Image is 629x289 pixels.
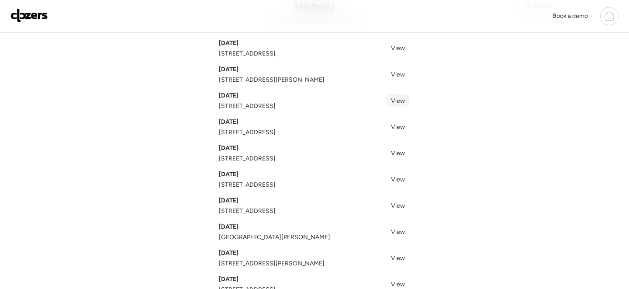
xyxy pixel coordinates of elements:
[391,281,405,288] span: View
[10,8,48,22] img: Logo
[391,254,405,262] span: View
[391,176,405,183] span: View
[219,259,325,268] span: [STREET_ADDRESS][PERSON_NAME]
[219,102,276,111] span: [STREET_ADDRESS]
[386,120,410,133] a: View
[219,154,276,163] span: [STREET_ADDRESS]
[219,181,276,189] span: [STREET_ADDRESS]
[219,65,238,74] span: [DATE]
[219,196,238,205] span: [DATE]
[386,68,410,80] a: View
[391,202,405,209] span: View
[386,146,410,159] a: View
[219,76,325,84] span: [STREET_ADDRESS][PERSON_NAME]
[553,12,588,20] span: Book a demo
[391,71,405,78] span: View
[386,42,410,54] a: View
[386,199,410,212] a: View
[219,39,238,48] span: [DATE]
[219,207,276,216] span: [STREET_ADDRESS]
[219,249,238,258] span: [DATE]
[386,173,410,185] a: View
[219,170,238,179] span: [DATE]
[219,49,276,58] span: [STREET_ADDRESS]
[219,223,238,231] span: [DATE]
[391,228,405,236] span: View
[219,144,238,153] span: [DATE]
[391,150,405,157] span: View
[391,123,405,131] span: View
[219,128,276,137] span: [STREET_ADDRESS]
[386,251,410,264] a: View
[219,275,238,284] span: [DATE]
[386,94,410,107] a: View
[219,233,330,242] span: [GEOGRAPHIC_DATA][PERSON_NAME]
[219,118,238,126] span: [DATE]
[219,91,238,100] span: [DATE]
[391,97,405,104] span: View
[386,225,410,238] a: View
[391,45,405,52] span: View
